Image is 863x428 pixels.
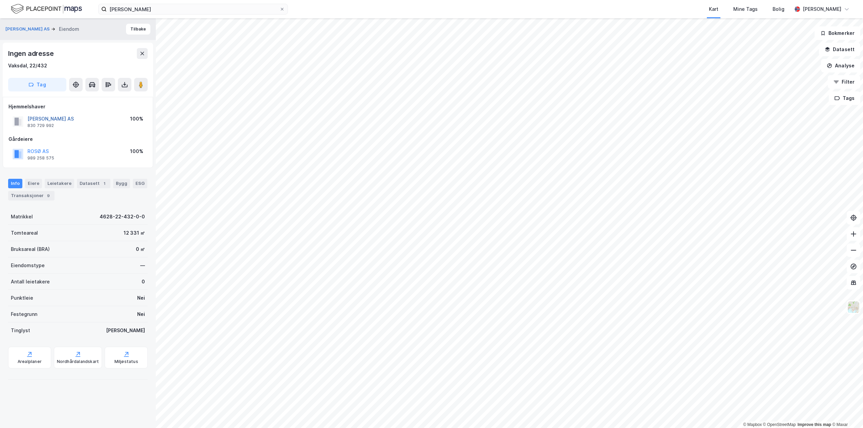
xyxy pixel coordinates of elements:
div: Eiendom [59,25,79,33]
div: Eiendomstype [11,261,45,270]
div: Arealplaner [18,359,42,364]
div: ESG [133,179,147,188]
div: Leietakere [45,179,74,188]
div: Nordhårdalandskart [57,359,99,364]
div: Nei [137,310,145,318]
div: Ingen adresse [8,48,55,59]
button: Bokmerker [815,26,860,40]
div: Hjemmelshaver [8,103,147,111]
div: Bolig [773,5,784,13]
div: 830 729 992 [27,123,54,128]
iframe: Chat Widget [829,395,863,428]
button: Analyse [821,59,860,72]
div: Punktleie [11,294,33,302]
div: Kart [709,5,718,13]
div: 12 331 ㎡ [124,229,145,237]
div: Miljøstatus [114,359,138,364]
div: Tinglyst [11,326,30,335]
div: Info [8,179,22,188]
input: Søk på adresse, matrikkel, gårdeiere, leietakere eller personer [107,4,279,14]
div: Tomteareal [11,229,38,237]
button: Tags [829,91,860,105]
div: Nei [137,294,145,302]
a: Improve this map [798,422,831,427]
img: logo.f888ab2527a4732fd821a326f86c7f29.svg [11,3,82,15]
a: Mapbox [743,422,762,427]
a: OpenStreetMap [763,422,796,427]
div: Kontrollprogram for chat [829,395,863,428]
div: Datasett [77,179,110,188]
div: 1 [101,180,108,187]
div: [PERSON_NAME] [803,5,841,13]
div: Transaksjoner [8,191,55,200]
div: Bygg [113,179,130,188]
div: Mine Tags [733,5,758,13]
div: 0 [142,278,145,286]
div: Vaksdal, 22/432 [8,62,47,70]
img: Z [847,301,860,314]
div: 0 ㎡ [136,245,145,253]
div: 100% [130,115,143,123]
div: Gårdeiere [8,135,147,143]
div: Eiere [25,179,42,188]
button: Datasett [819,43,860,56]
div: Bruksareal (BRA) [11,245,50,253]
div: 989 258 575 [27,155,54,161]
div: 4628-22-432-0-0 [100,213,145,221]
div: 9 [45,192,52,199]
button: [PERSON_NAME] AS [5,26,51,33]
div: — [140,261,145,270]
div: Festegrunn [11,310,37,318]
button: Tag [8,78,66,91]
div: 100% [130,147,143,155]
div: Antall leietakere [11,278,50,286]
div: Matrikkel [11,213,33,221]
div: [PERSON_NAME] [106,326,145,335]
button: Tilbake [126,24,150,35]
button: Filter [828,75,860,89]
